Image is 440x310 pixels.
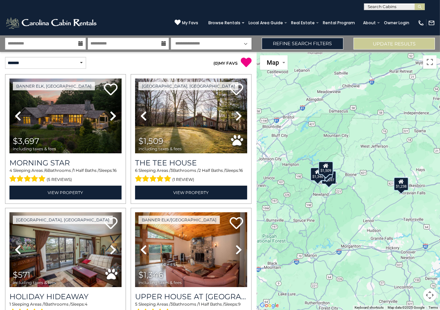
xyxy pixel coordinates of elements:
[199,302,224,307] span: 1 Half Baths /
[13,82,95,90] a: Banner Elk, [GEOGRAPHIC_DATA]
[418,20,424,26] img: phone-regular-white.png
[135,292,247,301] a: Upper House at [GEOGRAPHIC_DATA]
[355,305,384,310] button: Keyboard shortcuts
[104,83,118,97] a: Add to favorites
[381,18,413,28] a: Owner Login
[230,216,243,231] a: Add to favorites
[267,59,279,66] span: Map
[9,79,122,153] img: thumbnail_163276265.jpeg
[171,302,173,307] span: 3
[113,168,117,173] span: 16
[138,216,220,224] a: Banner Elk/[GEOGRAPHIC_DATA]
[47,175,72,184] span: (5 reviews)
[171,168,173,173] span: 3
[9,158,122,167] a: Morning Star
[135,167,247,184] div: Sleeping Areas / Bathrooms / Sleeps:
[135,212,247,287] img: thumbnail_163273264.jpeg
[238,302,240,307] span: 9
[423,288,437,302] button: Map camera controls
[138,136,163,146] span: $1,509
[354,38,435,50] button: Update Results
[9,167,122,184] div: Sleeping Areas / Bathrooms / Sleeps:
[245,18,286,28] a: Local Area Guide
[135,302,137,307] span: 5
[199,168,225,173] span: 2 Half Baths /
[388,306,424,309] span: Map data ©2025 Google
[138,270,163,280] span: $1,346
[262,38,343,50] a: Refine Search Filters
[173,175,195,184] span: (1 review)
[258,301,281,310] img: Google
[318,161,333,175] div: $1,509
[9,302,11,307] span: 1
[13,280,56,285] span: including taxes & fees
[321,171,336,184] div: $3,697
[135,292,247,301] h3: Upper House at Tiffanys Estate
[182,20,198,26] span: My Favs
[13,136,39,146] span: $3,697
[213,61,219,66] span: ( )
[319,18,358,28] a: Rental Program
[85,302,87,307] span: 4
[45,168,48,173] span: 6
[13,147,56,151] span: including taxes & fees
[205,18,244,28] a: Browse Rentals
[73,168,99,173] span: 1 Half Baths /
[310,167,325,181] div: $1,346
[9,292,122,301] a: Holiday Hideaway
[239,168,243,173] span: 16
[9,212,122,287] img: thumbnail_163267576.jpeg
[135,186,247,199] a: View Property
[360,18,379,28] a: About
[288,18,318,28] a: Real Estate
[260,55,288,70] button: Change map style
[423,55,437,69] button: Toggle fullscreen view
[44,302,45,307] span: 1
[9,186,122,199] a: View Property
[175,19,198,26] a: My Favs
[138,147,182,151] span: including taxes & fees
[9,168,12,173] span: 4
[213,61,238,66] a: (0)MY FAVS
[394,177,409,191] div: $1,238
[5,16,99,30] img: White-1-2.png
[135,79,247,153] img: thumbnail_167757115.jpeg
[13,216,113,224] a: [GEOGRAPHIC_DATA], [GEOGRAPHIC_DATA]
[258,301,281,310] a: Open this area in Google Maps (opens a new window)
[215,61,217,66] span: 0
[138,82,238,90] a: [GEOGRAPHIC_DATA], [GEOGRAPHIC_DATA]
[429,306,438,309] a: Terms (opens in new tab)
[138,280,182,285] span: including taxes & fees
[13,270,30,280] span: $571
[135,158,247,167] a: The Tee House
[428,20,435,26] img: mail-regular-white.png
[135,168,137,173] span: 6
